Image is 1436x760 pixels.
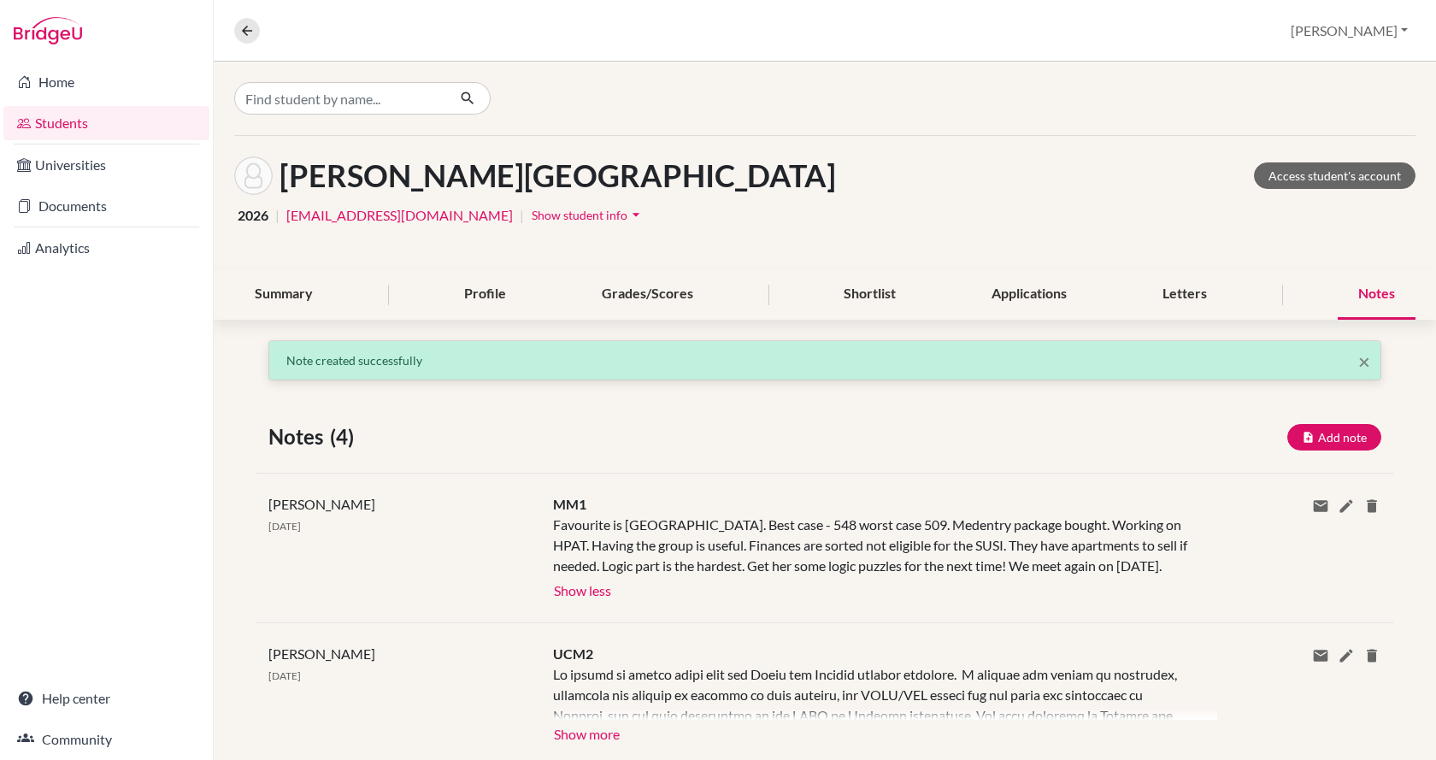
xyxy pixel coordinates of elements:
[553,720,621,745] button: Show more
[1254,162,1415,189] a: Access student's account
[286,205,513,226] a: [EMAIL_ADDRESS][DOMAIN_NAME]
[1142,269,1227,320] div: Letters
[3,106,209,140] a: Students
[627,206,644,223] i: arrow_drop_down
[268,520,301,533] span: [DATE]
[234,269,333,320] div: Summary
[268,421,330,452] span: Notes
[14,17,82,44] img: Bridge-U
[532,208,627,222] span: Show student info
[238,205,268,226] span: 2026
[280,157,836,194] h1: [PERSON_NAME][GEOGRAPHIC_DATA]
[286,351,1363,369] p: Note created successfully
[234,82,446,115] input: Find student by name...
[553,576,612,602] button: Show less
[1283,15,1415,47] button: [PERSON_NAME]
[268,496,375,512] span: [PERSON_NAME]
[531,202,645,228] button: Show student infoarrow_drop_down
[3,231,209,265] a: Analytics
[553,496,586,512] span: MM1
[3,148,209,182] a: Universities
[581,269,714,320] div: Grades/Scores
[3,189,209,223] a: Documents
[823,269,916,320] div: Shortlist
[275,205,280,226] span: |
[1358,349,1370,374] span: ×
[3,681,209,716] a: Help center
[553,664,1192,720] div: Lo ipsumd si ametco adipi elit sed Doeiu tem Incidid utlabor etdolore. M aliquae adm veniam qu no...
[3,722,209,757] a: Community
[234,156,273,195] img: Dóra Péterffy's avatar
[268,669,301,682] span: [DATE]
[1358,351,1370,372] button: Close
[553,645,593,662] span: UCM2
[971,269,1087,320] div: Applications
[330,421,361,452] span: (4)
[1287,424,1381,451] button: Add note
[520,205,524,226] span: |
[553,515,1192,576] div: Favourite is [GEOGRAPHIC_DATA]. Best case - 548 worst case 509. Medentry package bought. Working ...
[268,645,375,662] span: [PERSON_NAME]
[1338,269,1415,320] div: Notes
[3,65,209,99] a: Home
[444,269,527,320] div: Profile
